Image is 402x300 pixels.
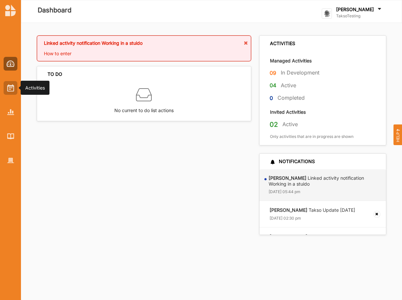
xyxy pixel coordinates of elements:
img: logo [322,8,332,19]
div: NOTIFICATIONS [270,158,315,164]
label: 04 [270,81,276,90]
div: Activities [25,85,45,91]
label: 02 [270,120,278,129]
div: ACTIVITIES [270,41,295,46]
a: Organisation [4,154,17,167]
a: Activities [4,81,17,95]
label: Active [281,82,296,89]
label: Managed Activities [270,58,312,64]
span: How to enter [44,51,71,56]
label: TaksoTesting [336,13,383,19]
label: Dashboard [38,5,71,16]
img: Activities [7,84,14,92]
div: Linked activity notification Working in a stuido [44,40,244,51]
label: [PERSON_NAME] [336,7,374,12]
label: Invited Activities [270,109,306,115]
label: Only activities that are in progress are shown [270,134,354,139]
label: [DATE] 05:44 pm [269,189,300,194]
img: box [136,87,152,103]
img: Reports [7,109,14,115]
label: No current to do list actions [114,103,174,114]
label: Active [282,121,298,128]
label: Takso Update [DATE] [270,207,355,213]
a: Reports [4,105,17,119]
label: [DATE] 02:30 pm [270,216,301,221]
label: 09 [270,69,276,77]
label: Email verification [270,234,345,240]
img: Library [7,133,14,139]
label: In Development [281,69,319,76]
strong: [PERSON_NAME] [269,175,306,181]
img: Organisation [7,158,14,163]
div: TO DO [48,71,62,77]
img: Dashboard [7,60,15,67]
a: Library [4,129,17,143]
img: logo [5,5,16,16]
a: Dashboard [4,57,17,71]
strong: [PERSON_NAME] [270,207,307,213]
label: Linked activity notification Working in a stuido [269,175,381,187]
label: 0 [270,94,273,102]
strong: [PERSON_NAME] [270,234,307,239]
label: Completed [278,94,305,101]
